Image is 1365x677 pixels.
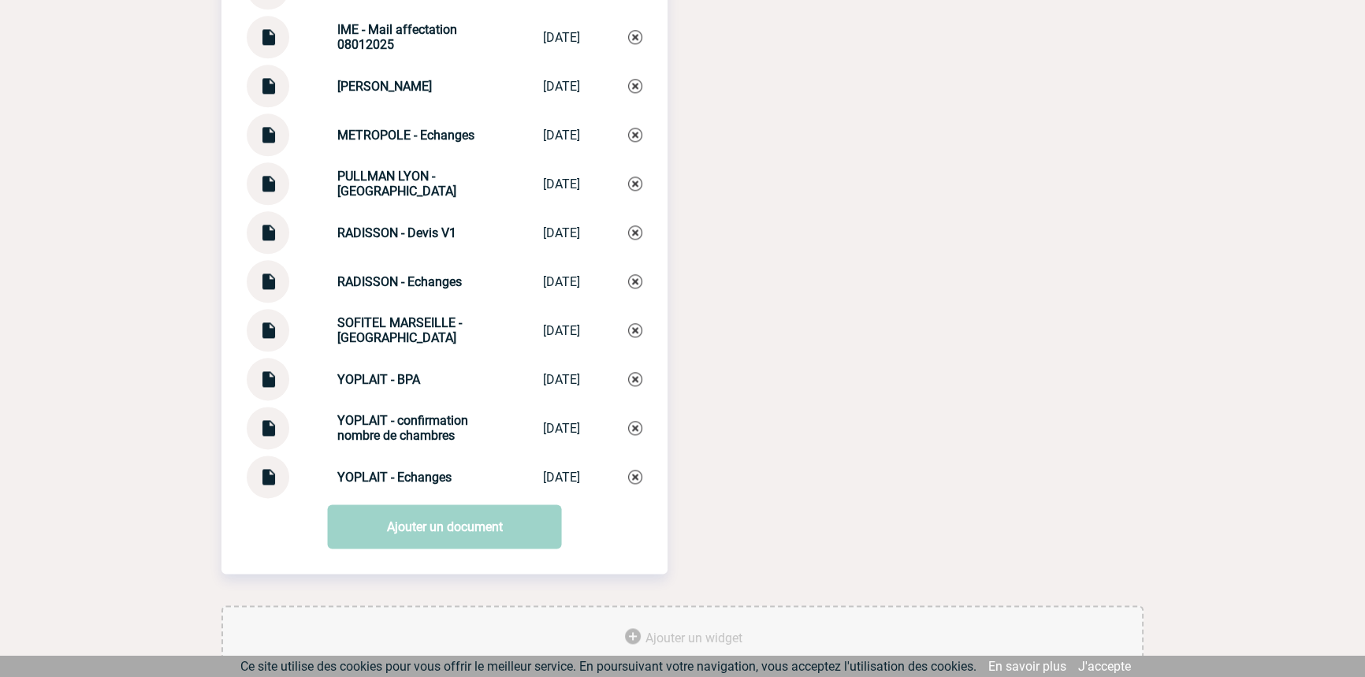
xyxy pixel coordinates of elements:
div: [DATE] [543,79,580,94]
strong: PULLMAN LYON - [GEOGRAPHIC_DATA] [337,169,456,199]
img: Supprimer [628,323,642,337]
div: [DATE] [543,274,580,289]
strong: RADISSON - Devis V1 [337,225,456,240]
div: [DATE] [543,177,580,192]
strong: METROPOLE - Echanges [337,128,474,143]
div: [DATE] [543,470,580,485]
span: Ce site utilise des cookies pour vous offrir le meilleur service. En poursuivant votre navigation... [240,659,976,674]
div: [DATE] [543,372,580,387]
img: Supprimer [628,372,642,386]
img: Supprimer [628,470,642,484]
div: [DATE] [543,225,580,240]
strong: YOPLAIT - Echanges [337,470,452,485]
a: J'accepte [1078,659,1131,674]
div: [DATE] [543,128,580,143]
div: Ajouter des outils d'aide à la gestion de votre événement [221,605,1144,671]
a: En savoir plus [988,659,1066,674]
div: [DATE] [543,30,580,45]
img: Supprimer [628,79,642,93]
img: Supprimer [628,274,642,288]
span: Ajouter un widget [645,631,742,645]
strong: RADISSON - Echanges [337,274,462,289]
div: [DATE] [543,421,580,436]
img: Supprimer [628,177,642,191]
strong: IME - Mail affectation 08012025 [337,22,457,52]
img: Supprimer [628,225,642,240]
img: Supprimer [628,30,642,44]
strong: [PERSON_NAME] [337,79,432,94]
strong: SOFITEL MARSEILLE - [GEOGRAPHIC_DATA] [337,315,462,345]
div: [DATE] [543,323,580,338]
img: Supprimer [628,421,642,435]
strong: YOPLAIT - confirmation nombre de chambres [337,413,468,443]
strong: YOPLAIT - BPA [337,372,420,387]
img: Supprimer [628,128,642,142]
a: Ajouter un document [328,504,562,549]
